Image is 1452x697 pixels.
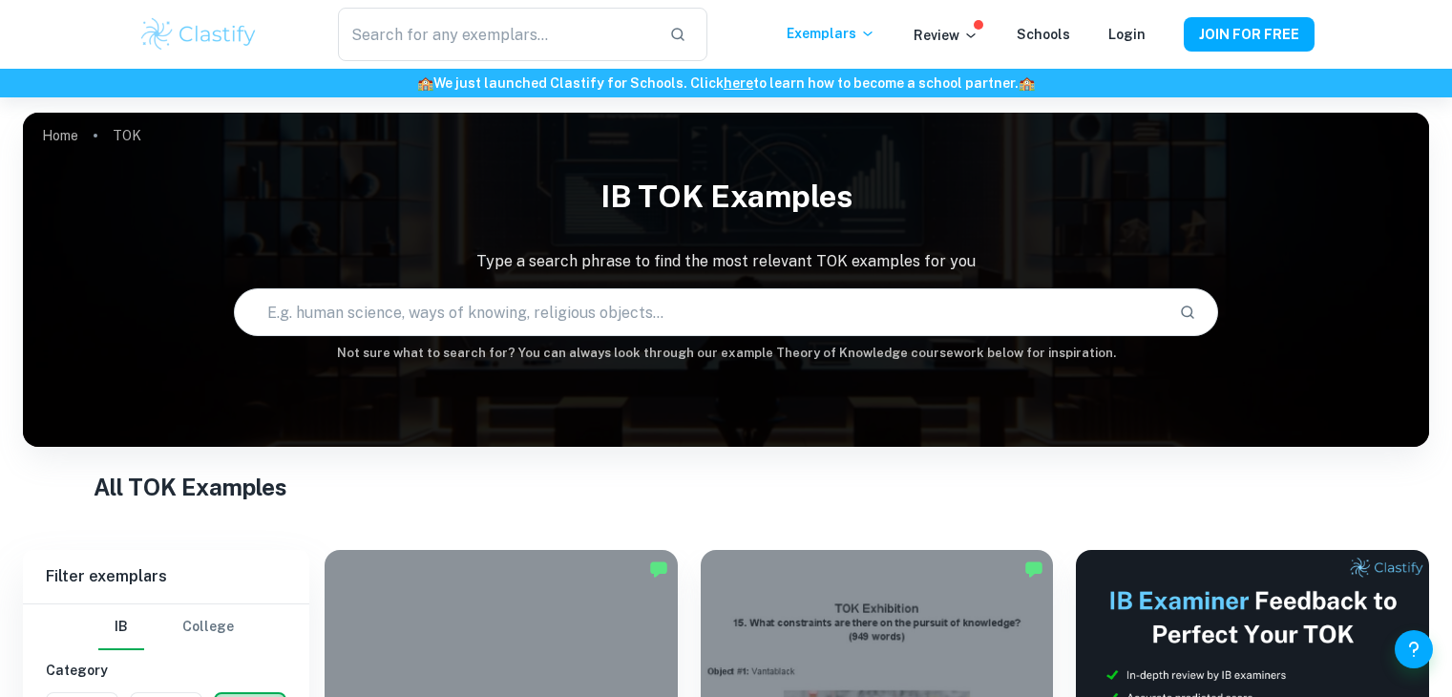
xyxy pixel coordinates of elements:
a: Home [42,122,78,149]
p: TOK [113,125,141,146]
h6: Not sure what to search for? You can always look through our example Theory of Knowledge coursewo... [23,344,1429,363]
input: Search for any exemplars... [338,8,653,61]
div: Filter type choice [98,604,234,650]
button: College [182,604,234,650]
span: 🏫 [417,75,433,91]
a: Login [1108,27,1146,42]
img: Marked [1024,560,1043,579]
button: Help and Feedback [1395,630,1433,668]
h6: Category [46,660,286,681]
p: Type a search phrase to find the most relevant TOK examples for you [23,250,1429,273]
h6: Filter exemplars [23,550,309,603]
h1: All TOK Examples [94,470,1359,504]
h6: We just launched Clastify for Schools. Click to learn how to become a school partner. [4,73,1448,94]
p: Review [914,25,979,46]
a: Schools [1017,27,1070,42]
h1: IB TOK examples [23,166,1429,227]
img: Marked [649,560,668,579]
a: here [724,75,753,91]
span: 🏫 [1019,75,1035,91]
img: Clastify logo [138,15,260,53]
input: E.g. human science, ways of knowing, religious objects... [235,285,1164,339]
p: Exemplars [787,23,875,44]
button: IB [98,604,144,650]
button: JOIN FOR FREE [1184,17,1315,52]
button: Search [1171,296,1204,328]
